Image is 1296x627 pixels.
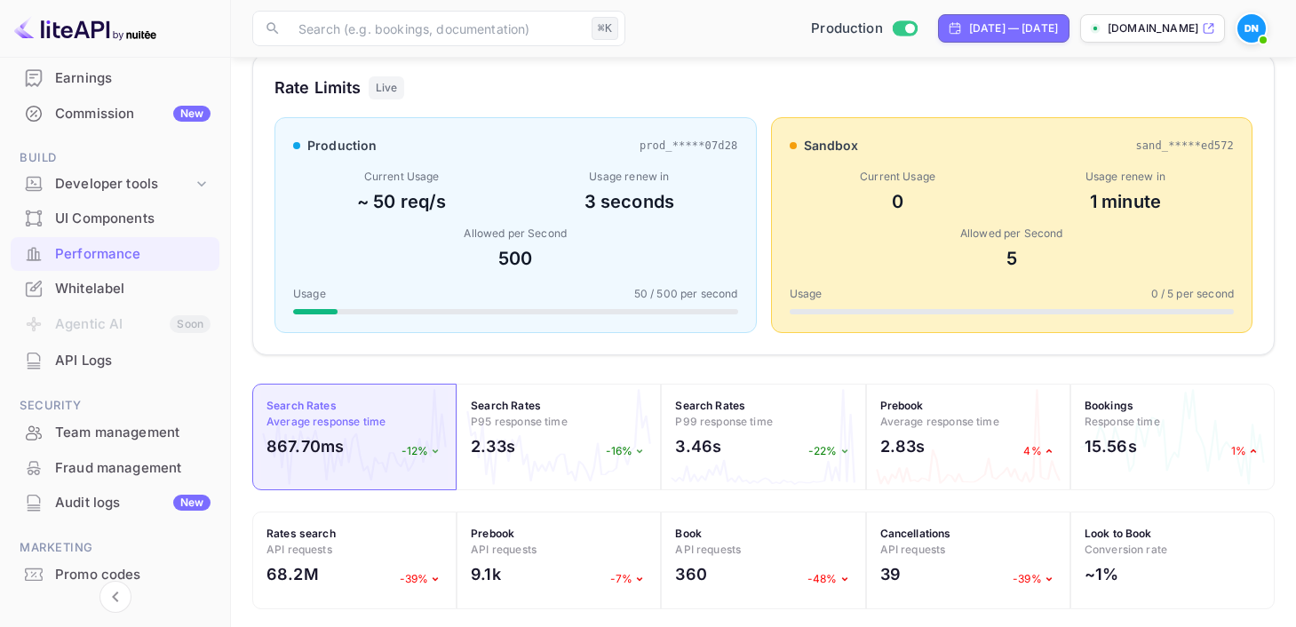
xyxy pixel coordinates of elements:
a: Audit logsNew [11,486,219,519]
a: Team management [11,416,219,448]
span: 0 / 5 per second [1151,286,1234,302]
strong: Search Rates [266,399,337,412]
div: Developer tools [55,174,193,194]
div: Promo codes [55,565,211,585]
div: Current Usage [293,169,510,185]
div: 500 [293,245,738,272]
div: Audit logsNew [11,486,219,520]
img: Dominic Newboult [1237,14,1266,43]
h2: 2.83s [880,434,926,458]
div: 1 minute [1017,188,1234,215]
a: Performance [11,237,219,270]
span: Response time [1085,415,1160,428]
div: API Logs [55,351,211,371]
a: UI Components [11,202,219,234]
span: Marketing [11,538,219,558]
div: Whitelabel [55,279,211,299]
div: Audit logs [55,493,211,513]
div: Performance [11,237,219,272]
span: Average response time [880,415,999,428]
img: LiteAPI logo [14,14,156,43]
span: API requests [471,543,537,556]
h2: ~1% [1085,562,1118,586]
strong: Book [675,527,702,540]
span: Security [11,396,219,416]
h2: 867.70ms [266,434,344,458]
div: Whitelabel [11,272,219,306]
strong: Prebook [471,527,514,540]
span: sandbox [804,136,859,155]
div: Team management [55,423,211,443]
span: API requests [266,543,332,556]
div: Fraud management [11,451,219,486]
div: Commission [55,104,211,124]
div: UI Components [55,209,211,229]
div: Developer tools [11,169,219,200]
div: Allowed per Second [790,226,1235,242]
div: Promo codes [11,558,219,592]
p: -22% [808,443,852,459]
a: Whitelabel [11,272,219,305]
strong: Search Rates [675,399,745,412]
p: -48% [807,571,852,587]
input: Search (e.g. bookings, documentation) [288,11,584,46]
div: ~ 50 req/s [293,188,510,215]
div: Switch to Sandbox mode [804,19,924,39]
h2: 15.56s [1085,434,1137,458]
p: -39% [1013,571,1056,587]
span: Average response time [266,415,386,428]
h2: 3.46s [675,434,721,458]
span: API requests [675,543,741,556]
div: ⌘K [592,17,618,40]
span: 50 / 500 per second [634,286,738,302]
p: -39% [400,571,443,587]
strong: Search Rates [471,399,541,412]
div: [DATE] — [DATE] [969,20,1058,36]
div: Usage renew in [521,169,737,185]
h2: 360 [675,562,706,586]
h2: 39 [880,562,901,586]
p: -7% [610,571,647,587]
strong: Rates search [266,527,336,540]
p: -12% [402,443,443,459]
div: Live [369,76,405,99]
div: Performance [55,244,211,265]
p: -16% [606,443,648,459]
div: Earnings [11,61,219,96]
span: Production [811,19,883,39]
a: Earnings [11,61,219,94]
div: Team management [11,416,219,450]
button: Collapse navigation [99,581,131,613]
div: CommissionNew [11,97,219,131]
span: API requests [880,543,946,556]
h2: 9.1k [471,562,501,586]
div: New [173,106,211,122]
div: 3 seconds [521,188,737,215]
span: P99 response time [675,415,773,428]
div: Usage renew in [1017,169,1234,185]
span: Usage [790,286,823,302]
div: Earnings [55,68,211,89]
a: API Logs [11,344,219,377]
span: Usage [293,286,326,302]
div: API Logs [11,344,219,378]
strong: Prebook [880,399,924,412]
h2: 2.33s [471,434,515,458]
a: Promo codes [11,558,219,591]
p: 4% [1023,443,1055,459]
p: 1% [1231,443,1260,459]
strong: Bookings [1085,399,1133,412]
div: UI Components [11,202,219,236]
h3: Rate Limits [274,75,362,99]
strong: Look to Book [1085,527,1152,540]
span: production [307,136,378,155]
span: Conversion rate [1085,543,1167,556]
p: [DOMAIN_NAME] [1108,20,1198,36]
div: New [173,495,211,511]
a: Fraud management [11,451,219,484]
div: Allowed per Second [293,226,738,242]
div: 0 [790,188,1006,215]
span: P95 response time [471,415,568,428]
strong: Cancellations [880,527,951,540]
span: Build [11,148,219,168]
